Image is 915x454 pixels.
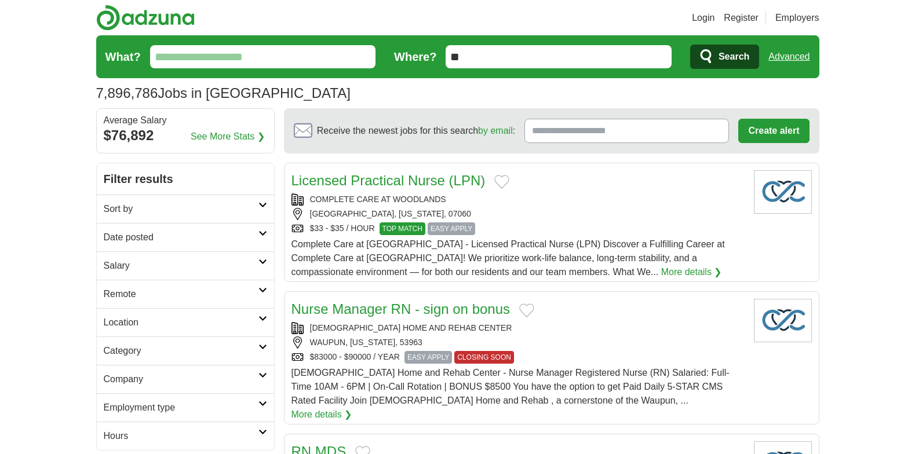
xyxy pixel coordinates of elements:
[97,163,274,195] h2: Filter results
[738,119,809,143] button: Create alert
[380,222,425,235] span: TOP MATCH
[428,222,475,235] span: EASY APPLY
[104,287,258,301] h2: Remote
[519,303,534,317] button: Add to favorite jobs
[291,301,511,317] a: Nurse Manager RN - sign on bonus
[291,222,745,235] div: $33 - $35 / HOUR
[97,195,274,223] a: Sort by
[291,322,745,334] div: [DEMOGRAPHIC_DATA] HOME AND REHAB CENTER
[104,344,258,358] h2: Category
[105,48,141,65] label: What?
[661,265,722,279] a: More details ❯
[96,83,158,104] span: 7,896,786
[97,223,274,251] a: Date posted
[104,316,258,329] h2: Location
[97,365,274,393] a: Company
[291,239,725,277] span: Complete Care at [GEOGRAPHIC_DATA] - Licensed Practical Nurse (LPN) Discover a Fulfilling Career ...
[291,368,730,405] span: [DEMOGRAPHIC_DATA] Home and Rehab Center - Nurse Manager Registered Nurse (RN) Salaried: Full-Tim...
[104,125,267,146] div: $76,892
[775,11,819,25] a: Employers
[754,170,812,214] img: Company logo
[494,175,509,189] button: Add to favorite jobs
[97,280,274,308] a: Remote
[404,351,452,364] span: EASY APPLY
[317,124,515,138] span: Receive the newest jobs for this search :
[454,351,514,364] span: CLOSING SOON
[97,251,274,280] a: Salary
[478,126,513,136] a: by email
[104,202,258,216] h2: Sort by
[291,351,745,364] div: $83000 - $90000 / YEAR
[692,11,714,25] a: Login
[96,5,195,31] img: Adzuna logo
[394,48,436,65] label: Where?
[719,45,749,68] span: Search
[104,372,258,386] h2: Company
[104,429,258,443] h2: Hours
[291,173,486,188] a: Licensed Practical Nurse (LPN)
[291,208,745,220] div: [GEOGRAPHIC_DATA], [US_STATE], 07060
[104,116,267,125] div: Average Salary
[96,85,351,101] h1: Jobs in [GEOGRAPHIC_DATA]
[291,408,352,422] a: More details ❯
[754,299,812,342] img: Company logo
[291,193,745,206] div: COMPLETE CARE AT WOODLANDS
[191,130,265,144] a: See More Stats ❯
[724,11,759,25] a: Register
[104,259,258,273] h2: Salary
[97,393,274,422] a: Employment type
[97,336,274,365] a: Category
[97,308,274,336] a: Location
[104,401,258,415] h2: Employment type
[97,422,274,450] a: Hours
[768,45,810,68] a: Advanced
[104,230,258,244] h2: Date posted
[690,45,759,69] button: Search
[291,336,745,349] div: WAUPUN, [US_STATE], 53963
